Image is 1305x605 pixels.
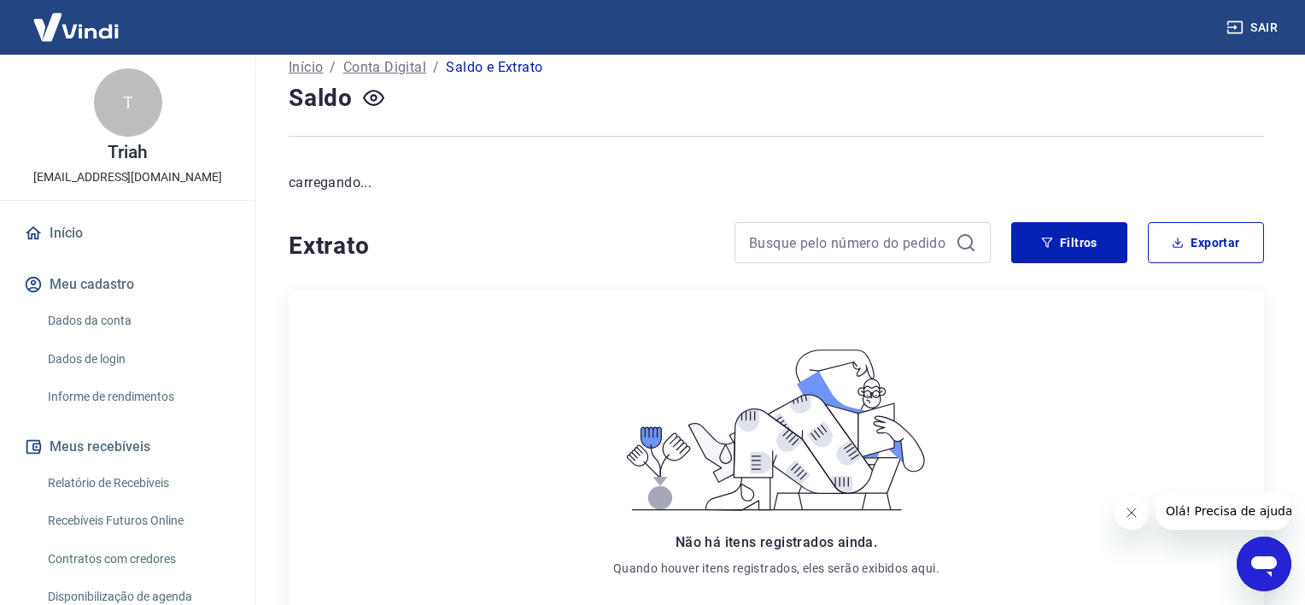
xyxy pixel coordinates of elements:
a: Recebíveis Futuros Online [41,503,235,538]
h4: Extrato [289,229,714,263]
a: Relatório de Recebíveis [41,466,235,501]
iframe: Botão para abrir a janela de mensagens [1237,537,1291,591]
button: Filtros [1011,222,1127,263]
span: Não há itens registrados ainda. [676,534,877,550]
a: Conta Digital [343,57,426,78]
p: / [330,57,336,78]
a: Dados da conta [41,303,235,338]
img: Vindi [20,1,132,53]
span: Olá! Precisa de ajuda? [10,12,143,26]
button: Sair [1223,12,1285,44]
a: Contratos com credores [41,542,235,577]
a: Início [289,57,323,78]
input: Busque pelo número do pedido [749,230,949,256]
p: Triah [108,144,148,162]
p: carregando... [289,173,1264,193]
div: T [94,68,162,137]
h4: Saldo [289,81,353,115]
p: [EMAIL_ADDRESS][DOMAIN_NAME] [33,168,222,186]
button: Meu cadastro [20,266,235,303]
button: Meus recebíveis [20,428,235,466]
iframe: Fechar mensagem [1115,496,1149,530]
iframe: Mensagem da empresa [1156,492,1291,530]
a: Início [20,214,235,252]
button: Exportar [1148,222,1264,263]
p: Quando houver itens registrados, eles serão exibidos aqui. [613,560,939,577]
p: Saldo e Extrato [446,57,542,78]
p: / [433,57,439,78]
a: Informe de rendimentos [41,379,235,414]
a: Dados de login [41,342,235,377]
